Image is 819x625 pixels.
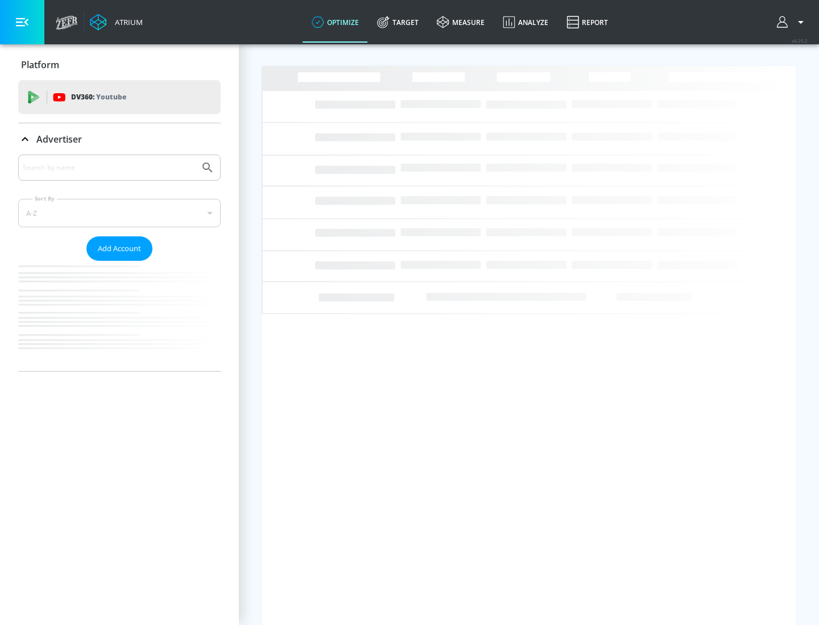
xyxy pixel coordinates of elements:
a: Atrium [90,14,143,31]
div: Advertiser [18,123,221,155]
div: Advertiser [18,155,221,371]
p: Youtube [96,91,126,103]
nav: list of Advertiser [18,261,221,371]
a: Analyze [494,2,557,43]
p: DV360: [71,91,126,103]
input: Search by name [23,160,195,175]
a: optimize [303,2,368,43]
p: Platform [21,59,59,71]
div: Atrium [110,17,143,27]
p: Advertiser [36,133,82,145]
span: Add Account [98,242,141,255]
div: DV360: Youtube [18,80,221,114]
div: Platform [18,49,221,81]
a: Target [368,2,428,43]
span: v 4.25.2 [792,37,808,44]
div: A-Z [18,199,221,227]
label: Sort By [32,195,57,202]
button: Add Account [86,236,152,261]
a: Report [557,2,617,43]
a: measure [428,2,494,43]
